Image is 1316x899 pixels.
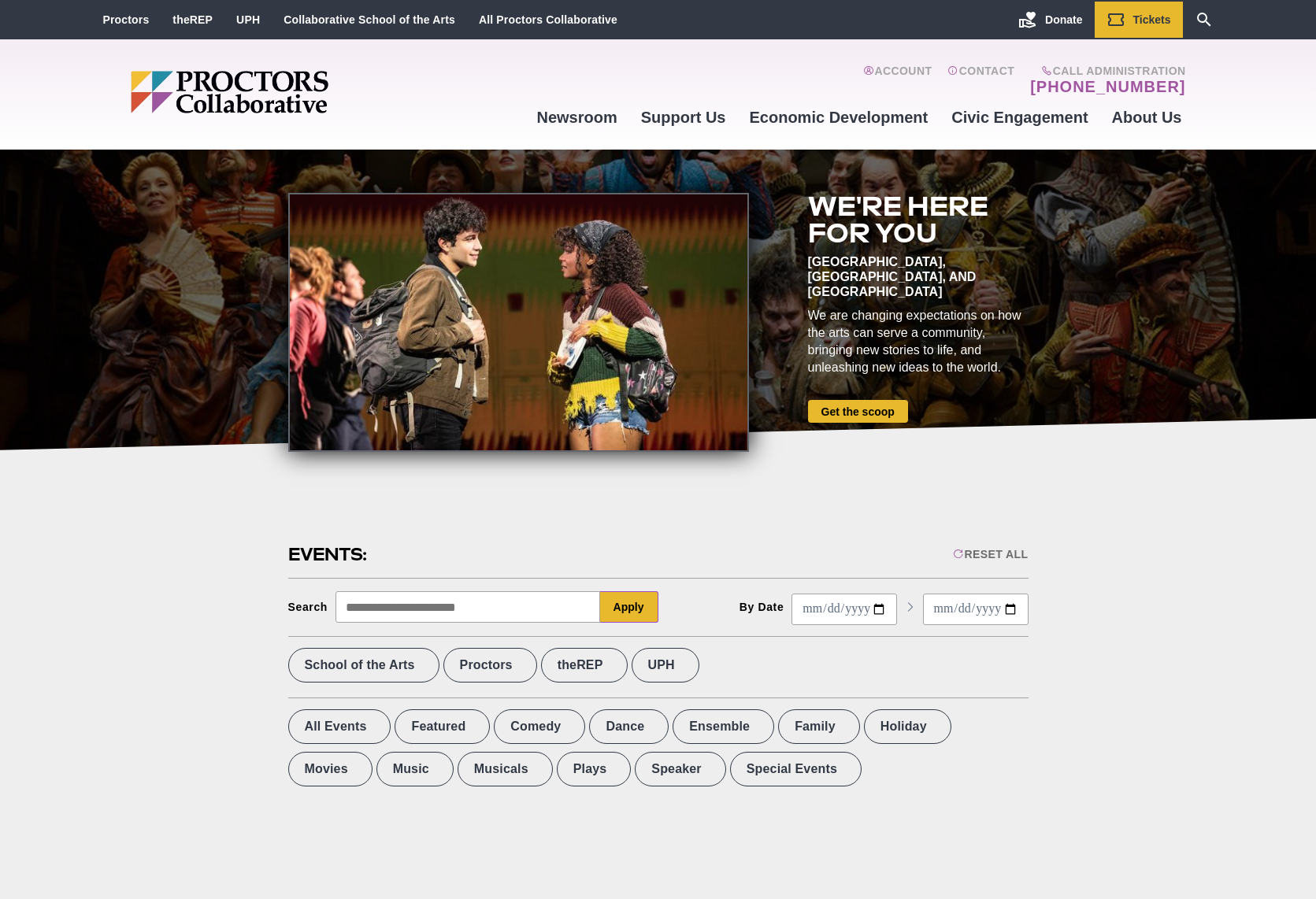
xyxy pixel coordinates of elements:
label: Featured [395,709,490,744]
label: Proctors [443,648,537,683]
label: Ensemble [673,709,774,744]
span: Tickets [1133,13,1171,26]
a: theREP [172,13,213,26]
label: Plays [557,752,632,786]
label: Movies [288,752,373,786]
label: Special Events [730,752,862,786]
button: Apply [600,591,658,623]
label: School of the Arts [288,648,439,683]
a: Collaborative School of the Arts [284,13,455,26]
label: Speaker [635,752,725,786]
a: Get the scoop [808,400,908,423]
span: Call Administration [1025,65,1185,77]
label: Dance [589,709,669,744]
a: Proctors [103,13,150,26]
a: Newsroom [525,96,628,139]
label: Family [778,709,860,744]
h2: Events: [288,542,369,567]
a: Civic Engagement [940,96,1099,139]
div: We are changing expectations on how the arts can serve a community, bringing new stories to life,... [808,307,1029,376]
label: theREP [541,648,628,683]
div: By Date [740,601,784,613]
span: Donate [1045,13,1082,26]
a: All Proctors Collaborative [479,13,617,26]
a: Support Us [629,96,738,139]
a: About Us [1100,96,1194,139]
h2: We're here for you [808,193,1029,246]
label: All Events [288,709,391,744]
img: Proctors logo [131,71,450,113]
a: Donate [1006,2,1094,38]
label: Holiday [864,709,951,744]
a: UPH [236,13,260,26]
div: [GEOGRAPHIC_DATA], [GEOGRAPHIC_DATA], and [GEOGRAPHIC_DATA] [808,254,1029,299]
label: Musicals [458,752,553,786]
label: UPH [632,648,699,683]
a: Economic Development [738,96,940,139]
label: Music [376,752,454,786]
a: [PHONE_NUMBER] [1030,77,1185,96]
div: Search [288,601,328,613]
a: Account [863,65,932,96]
div: Reset All [953,548,1028,560]
a: Contact [947,65,1014,96]
a: Tickets [1095,2,1183,38]
label: Comedy [494,709,585,744]
a: Search [1183,2,1225,38]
